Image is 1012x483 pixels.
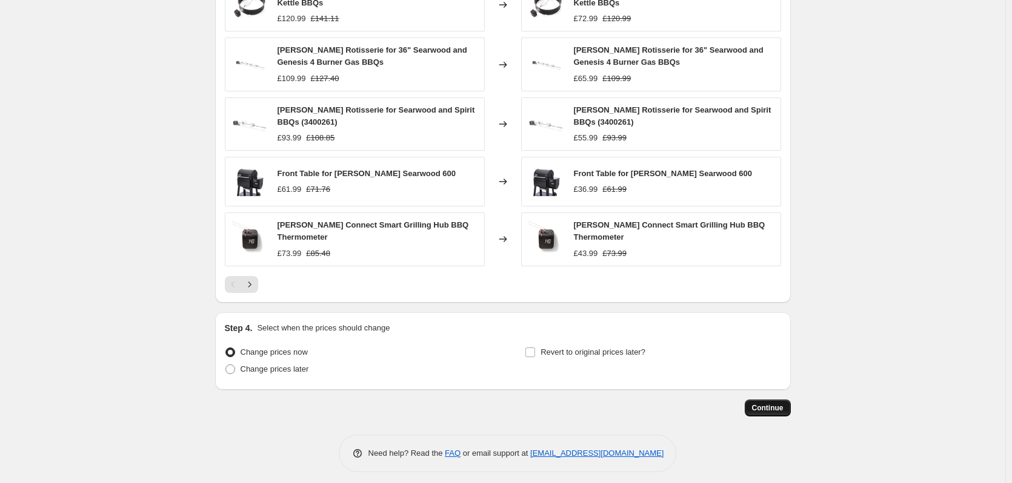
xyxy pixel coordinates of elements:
[602,13,631,25] strike: £120.99
[257,322,390,334] p: Select when the prices should change
[528,106,564,142] img: 3400252_AA_1800x1800_cbf5c39e-3416-43a5-8f91-4cc69f57fb01_80x.webp
[574,169,752,178] span: Front Table for [PERSON_NAME] Searwood 600
[445,448,461,458] a: FAQ
[752,403,784,413] span: Continue
[241,276,258,293] button: Next
[461,448,530,458] span: or email support at
[306,132,335,144] strike: £108.85
[278,169,456,178] span: Front Table for [PERSON_NAME] Searwood 600
[278,45,467,67] span: [PERSON_NAME] Rotisserie for 36" Searwood and Genesis 4 Burner Gas BBQs
[528,47,564,83] img: 3400246_AA_1800x1800_8fba4820-87b3-47f9-92d6-dff8821d90d7_80x.webp
[745,399,791,416] button: Continue
[368,448,445,458] span: Need help? Read the
[278,220,469,241] span: [PERSON_NAME] Connect Smart Grilling Hub BBQ Thermometer
[530,448,664,458] a: [EMAIL_ADDRESS][DOMAIN_NAME]
[231,221,268,257] img: 3201D3_F_REV_80x.webp
[278,132,302,144] div: £93.99
[306,248,330,260] strike: £85.48
[574,183,598,195] div: £36.99
[541,347,645,356] span: Revert to original prices later?
[574,105,771,126] span: [PERSON_NAME] Rotisserie for Searwood and Spirit BBQs (3400261)
[231,106,268,142] img: 3400252_AA_1800x1800_cbf5c39e-3416-43a5-8f91-4cc69f57fb01_80x.webp
[278,248,302,260] div: £73.99
[311,13,339,25] strike: £141.11
[241,347,308,356] span: Change prices now
[574,132,598,144] div: £55.99
[225,322,253,334] h2: Step 4.
[602,132,627,144] strike: £93.99
[528,163,564,200] img: ft_600_2_80x.webp
[574,73,598,85] div: £65.99
[311,73,339,85] strike: £127.40
[574,45,764,67] span: [PERSON_NAME] Rotisserie for 36" Searwood and Genesis 4 Burner Gas BBQs
[278,73,306,85] div: £109.99
[231,163,268,200] img: ft_600_2_80x.webp
[306,183,330,195] strike: £71.76
[574,220,765,241] span: [PERSON_NAME] Connect Smart Grilling Hub BBQ Thermometer
[602,73,631,85] strike: £109.99
[574,13,598,25] div: £72.99
[278,105,475,126] span: [PERSON_NAME] Rotisserie for Searwood and Spirit BBQs (3400261)
[278,183,302,195] div: £61.99
[528,221,564,257] img: 3201D3_F_REV_80x.webp
[602,183,627,195] strike: £61.99
[602,248,627,260] strike: £73.99
[278,13,306,25] div: £120.99
[574,248,598,260] div: £43.99
[241,364,309,373] span: Change prices later
[225,276,258,293] nav: Pagination
[231,47,268,83] img: 3400246_AA_1800x1800_8fba4820-87b3-47f9-92d6-dff8821d90d7_80x.webp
